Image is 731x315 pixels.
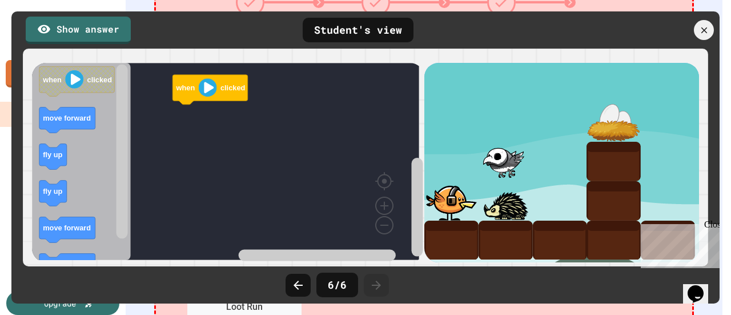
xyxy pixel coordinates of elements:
[43,75,62,84] text: when
[316,273,358,297] div: 6 / 6
[43,224,91,232] text: move forward
[43,114,91,122] text: move forward
[43,150,63,159] text: fly up
[303,18,413,42] div: Student's view
[683,269,720,304] iframe: chat widget
[43,187,63,196] text: fly up
[26,17,131,44] a: Show answer
[176,83,195,92] text: when
[5,5,79,73] div: Chat with us now!Close
[32,63,424,262] div: Blockly Workspace
[636,220,720,268] iframe: chat widget
[220,83,245,92] text: clicked
[87,75,112,84] text: clicked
